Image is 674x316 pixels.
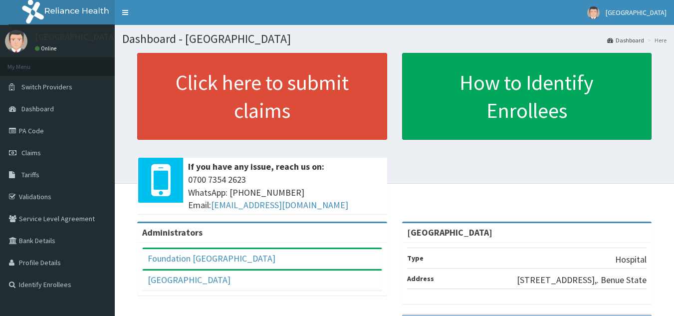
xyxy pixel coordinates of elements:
a: Online [35,45,59,52]
p: [STREET_ADDRESS],. Benue State [517,274,647,287]
strong: [GEOGRAPHIC_DATA] [407,227,492,238]
li: Here [645,36,667,44]
span: [GEOGRAPHIC_DATA] [606,8,667,17]
h1: Dashboard - [GEOGRAPHIC_DATA] [122,32,667,45]
p: Hospital [615,253,647,266]
span: Switch Providers [21,82,72,91]
span: Dashboard [21,104,54,113]
span: 0700 7354 2623 WhatsApp: [PHONE_NUMBER] Email: [188,173,382,212]
a: Foundation [GEOGRAPHIC_DATA] [148,253,275,264]
b: Type [407,254,424,263]
img: User Image [5,30,27,52]
span: Claims [21,148,41,157]
a: [EMAIL_ADDRESS][DOMAIN_NAME] [211,199,348,211]
span: Tariffs [21,170,39,179]
b: If you have any issue, reach us on: [188,161,324,172]
b: Address [407,274,434,283]
b: Administrators [142,227,203,238]
a: [GEOGRAPHIC_DATA] [148,274,230,286]
a: How to Identify Enrollees [402,53,652,140]
a: Click here to submit claims [137,53,387,140]
img: User Image [587,6,600,19]
a: Dashboard [607,36,644,44]
p: [GEOGRAPHIC_DATA] [35,32,117,41]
